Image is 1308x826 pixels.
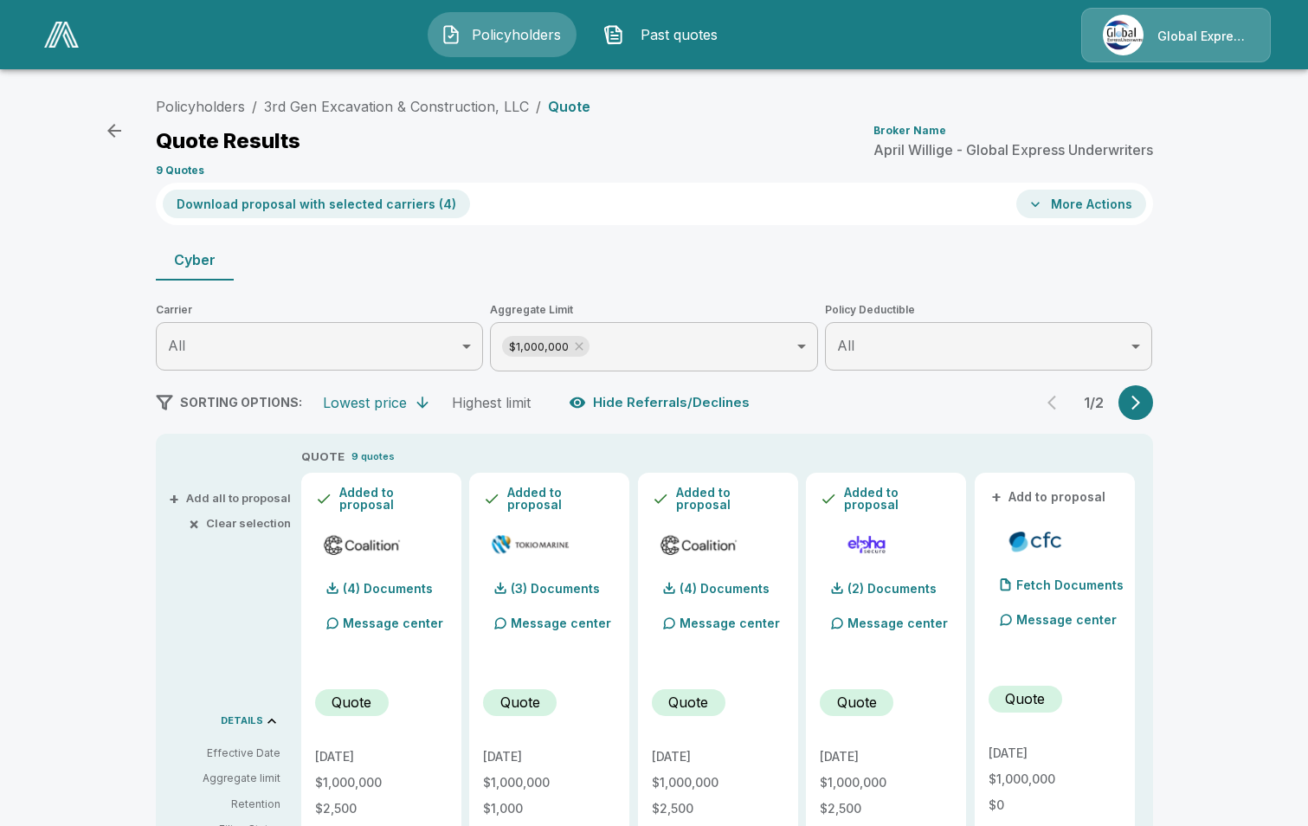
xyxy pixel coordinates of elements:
p: (2) Documents [847,583,937,595]
p: Effective Date [170,745,280,761]
button: +Add to proposal [989,487,1110,507]
span: + [169,493,179,504]
div: $1,000,000 [502,336,590,357]
img: elphacyberenhanced [827,532,907,558]
button: Download proposal with selected carriers (4) [163,190,470,218]
button: Hide Referrals/Declines [565,386,757,419]
p: DETAILS [221,716,263,726]
p: Message center [847,614,948,632]
button: More Actions [1016,190,1146,218]
p: 1 / 2 [1077,396,1111,410]
p: [DATE] [652,751,784,763]
span: Aggregate Limit [490,301,818,319]
p: (3) Documents [511,583,600,595]
button: Past quotes IconPast quotes [590,12,739,57]
img: Past quotes Icon [603,24,624,45]
p: Message center [680,614,780,632]
p: Aggregate limit [170,771,280,786]
img: coalitioncyber [322,532,403,558]
p: Message center [343,614,443,632]
span: All [168,337,185,354]
p: $1,000,000 [652,777,784,789]
li: / [536,96,541,117]
p: [DATE] [989,747,1121,759]
nav: breadcrumb [156,96,590,117]
div: Highest limit [452,394,531,411]
span: Policy Deductible [825,301,1153,319]
p: Quote [548,100,590,113]
button: Policyholders IconPolicyholders [428,12,577,57]
p: Quote [1005,688,1045,709]
p: (4) Documents [680,583,770,595]
div: Lowest price [323,394,407,411]
span: Policyholders [468,24,564,45]
p: Message center [1016,610,1117,629]
p: $1,000,000 [989,773,1121,785]
span: All [837,337,854,354]
p: 9 Quotes [156,165,204,176]
p: Fetch Documents [1016,579,1124,591]
p: Added to proposal [676,487,784,511]
p: Quote Results [156,131,300,152]
p: Broker Name [873,126,946,136]
span: SORTING OPTIONS: [180,395,302,410]
p: April Willige - Global Express Underwriters [873,143,1153,157]
a: Policyholders [156,98,245,115]
img: tmhcccyber [490,532,570,558]
img: AA Logo [44,22,79,48]
p: $1,000,000 [315,777,448,789]
p: Message center [511,614,611,632]
p: [DATE] [820,751,952,763]
p: QUOTE [301,448,345,466]
p: Added to proposal [507,487,615,511]
p: $2,500 [315,803,448,815]
span: Past quotes [631,24,726,45]
button: Cyber [156,239,234,281]
button: +Add all to proposal [172,493,291,504]
p: $1,000,000 [820,777,952,789]
p: Quote [668,692,708,713]
span: × [189,518,199,529]
a: 3rd Gen Excavation & Construction, LLC [264,98,529,115]
p: $0 [989,799,1121,811]
p: $2,500 [820,803,952,815]
button: ×Clear selection [192,518,291,529]
p: $2,500 [652,803,784,815]
p: [DATE] [483,751,615,763]
p: $1,000 [483,803,615,815]
p: (4) Documents [343,583,433,595]
p: [DATE] [315,751,448,763]
p: Added to proposal [339,487,448,511]
img: Policyholders Icon [441,24,461,45]
p: Quote [837,692,877,713]
span: $1,000,000 [502,337,576,357]
p: Quote [500,692,540,713]
p: Added to proposal [844,487,952,511]
p: Quote [332,692,371,713]
p: $1,000,000 [483,777,615,789]
p: 9 quotes [351,449,395,464]
img: cfccyber [995,528,1076,554]
p: Retention [170,797,280,812]
img: coalitioncyberadmitted [659,532,739,558]
span: + [991,491,1002,503]
span: Carrier [156,301,484,319]
li: / [252,96,257,117]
